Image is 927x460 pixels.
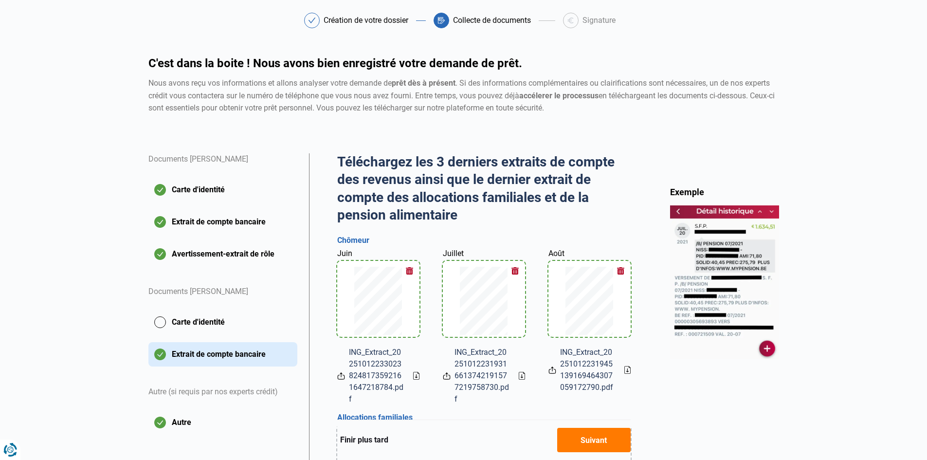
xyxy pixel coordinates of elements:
button: Carte d'identité [148,178,297,202]
div: Nous avons reçu vos informations et allons analyser votre demande de . Si des informations complé... [148,77,779,114]
button: Avertissement-extrait de rôle [148,242,297,266]
button: Finir plus tard [337,434,391,446]
h3: Chômeur [337,236,631,246]
div: Création de votre dossier [324,17,408,24]
button: Extrait de compte bancaire [148,210,297,234]
label: Juin [337,248,352,259]
h2: Téléchargez les 3 derniers extraits de compte des revenus ainsi que le dernier extrait de compte ... [337,153,631,224]
div: Signature [582,17,616,24]
div: Documents [PERSON_NAME] [148,153,297,178]
div: Documents [PERSON_NAME] [148,274,297,310]
span: ING_Extract_20251012231945139169464307059172790.pdf [560,347,617,393]
a: Download [413,372,419,380]
span: ING_Extract_202510122330238248173592161647218784.pdf [349,347,405,405]
label: Juillet [443,248,464,259]
button: Autre [148,410,297,435]
span: ING_Extract_202510122319316613742191577219758730.pdf [454,347,511,405]
strong: prêt dès à présent [392,78,455,88]
div: Autre (si requis par nos experts crédit) [148,374,297,410]
button: Suivant [557,428,631,452]
a: Download [624,366,631,374]
div: Exemple [670,186,779,198]
button: Extrait de compte bancaire [148,342,297,367]
a: Download [519,372,525,380]
h1: C'est dans la boite ! Nous avons bien enregistré votre demande de prêt. [148,57,779,69]
img: bankStatement [670,205,779,359]
label: Août [548,248,564,259]
h3: Allocations familiales [337,413,631,423]
strong: accélerer le processus [519,91,599,100]
button: Carte d'identité [148,310,297,334]
div: Collecte de documents [453,17,531,24]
